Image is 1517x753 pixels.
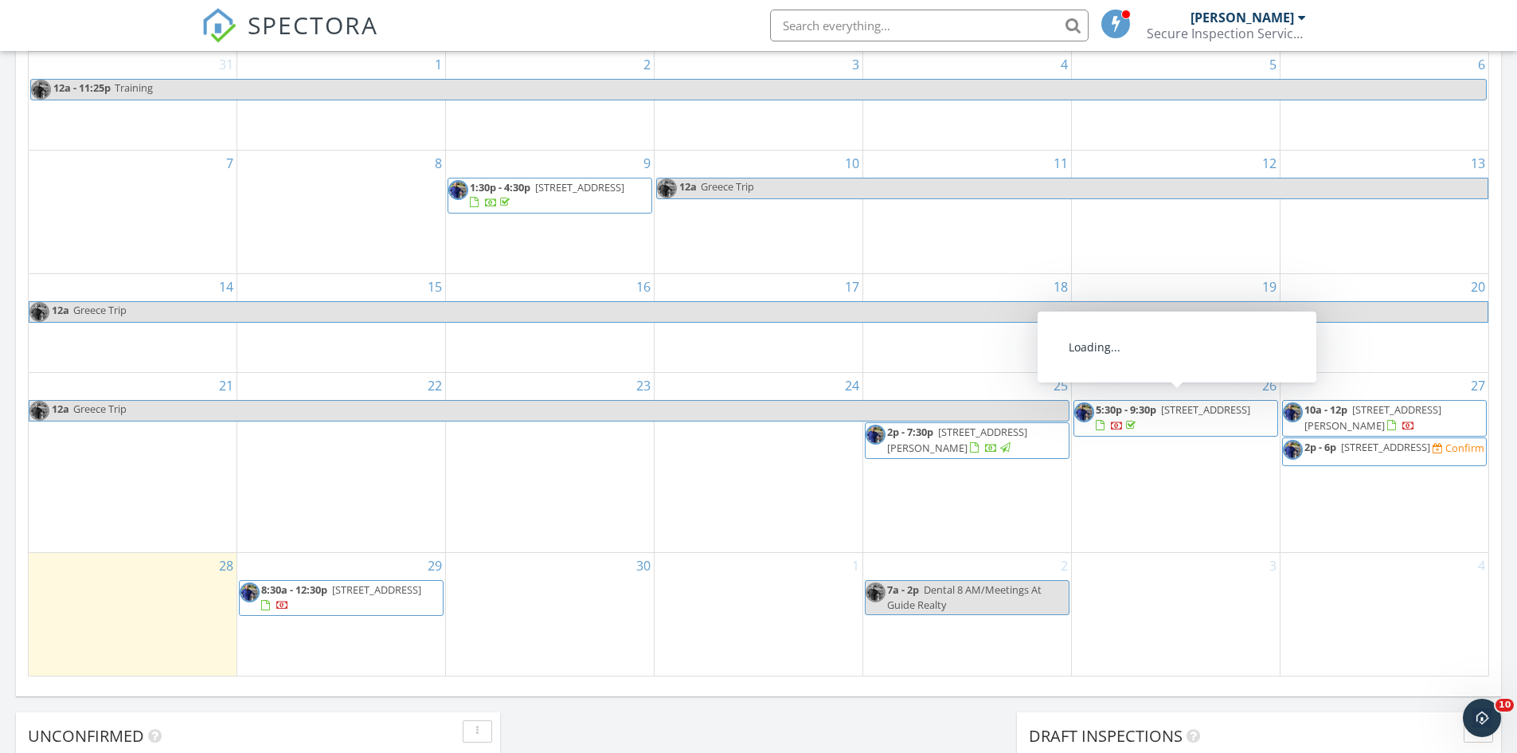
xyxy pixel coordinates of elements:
[862,150,1071,273] td: Go to September 11, 2025
[655,552,863,675] td: Go to October 1, 2025
[1050,373,1071,398] a: Go to September 25, 2025
[237,273,446,372] td: Go to September 15, 2025
[1050,151,1071,176] a: Go to September 11, 2025
[887,425,1027,454] a: 2p - 7:30p [STREET_ADDRESS][PERSON_NAME]
[216,52,237,77] a: Go to August 31, 2025
[1475,52,1488,77] a: Go to September 6, 2025
[862,373,1071,552] td: Go to September 25, 2025
[29,373,237,552] td: Go to September 21, 2025
[1304,402,1441,432] span: [STREET_ADDRESS][PERSON_NAME]
[216,373,237,398] a: Go to September 21, 2025
[1445,441,1484,454] div: Confirm
[1266,52,1280,77] a: Go to September 5, 2025
[1266,553,1280,578] a: Go to October 3, 2025
[1071,273,1280,372] td: Go to September 19, 2025
[29,552,237,675] td: Go to September 28, 2025
[887,425,933,439] span: 2p - 7:30p
[1433,441,1484,456] a: Confirm
[1304,402,1347,417] span: 10a - 12p
[1341,440,1430,454] span: [STREET_ADDRESS]
[1259,373,1280,398] a: Go to September 26, 2025
[239,580,444,616] a: 8:30a - 12:30p [STREET_ADDRESS]
[261,582,327,597] span: 8:30a - 12:30p
[862,52,1071,151] td: Go to September 4, 2025
[1282,437,1487,466] a: 2p - 6p [STREET_ADDRESS] Confirm
[640,52,654,77] a: Go to September 2, 2025
[237,373,446,552] td: Go to September 22, 2025
[1096,402,1156,417] span: 5:30p - 9:30p
[1280,552,1488,675] td: Go to October 4, 2025
[332,582,421,597] span: [STREET_ADDRESS]
[842,373,862,398] a: Go to September 24, 2025
[1058,52,1071,77] a: Go to September 4, 2025
[1191,10,1294,25] div: [PERSON_NAME]
[29,401,49,421] img: img_3680.jpeg
[655,373,863,552] td: Go to September 24, 2025
[53,80,111,100] span: 12a - 11:25p
[1280,273,1488,372] td: Go to September 20, 2025
[432,151,445,176] a: Go to September 8, 2025
[1282,400,1487,436] a: 10a - 12p [STREET_ADDRESS][PERSON_NAME]
[1468,151,1488,176] a: Go to September 13, 2025
[1071,373,1280,552] td: Go to September 26, 2025
[1029,725,1183,747] span: Draft Inspections
[866,582,886,602] img: img_3680.jpeg
[51,302,70,322] span: 12a
[1280,150,1488,273] td: Go to September 13, 2025
[849,52,862,77] a: Go to September 3, 2025
[216,274,237,300] a: Go to September 14, 2025
[535,180,624,194] span: [STREET_ADDRESS]
[849,553,862,578] a: Go to October 1, 2025
[448,180,468,200] img: img_3680.jpeg
[237,150,446,273] td: Go to September 8, 2025
[655,273,863,372] td: Go to September 17, 2025
[446,273,655,372] td: Go to September 16, 2025
[1073,400,1278,436] a: 5:30p - 9:30p [STREET_ADDRESS]
[1283,440,1303,460] img: img_3680.jpeg
[73,303,127,317] span: Greece Trip
[248,8,378,41] span: SPECTORA
[237,552,446,675] td: Go to September 29, 2025
[640,151,654,176] a: Go to September 9, 2025
[446,52,655,151] td: Go to September 2, 2025
[1074,402,1094,422] img: img_3680.jpeg
[887,425,1027,454] span: [STREET_ADDRESS][PERSON_NAME]
[865,422,1069,458] a: 2p - 7:30p [STREET_ADDRESS][PERSON_NAME]
[216,553,237,578] a: Go to September 28, 2025
[51,401,70,421] span: 12a
[678,178,698,198] span: 12a
[470,180,624,210] a: 1:30p - 4:30p [STREET_ADDRESS]
[1050,274,1071,300] a: Go to September 18, 2025
[655,150,863,273] td: Go to September 10, 2025
[470,180,530,194] span: 1:30p - 4:30p
[1280,373,1488,552] td: Go to September 27, 2025
[240,582,260,602] img: img_3680.jpeg
[1058,553,1071,578] a: Go to October 2, 2025
[862,552,1071,675] td: Go to October 2, 2025
[1468,274,1488,300] a: Go to September 20, 2025
[1161,402,1250,417] span: [STREET_ADDRESS]
[1463,699,1501,737] iframe: Intercom live chat
[862,273,1071,372] td: Go to September 18, 2025
[866,425,886,445] img: img_3680.jpeg
[1468,373,1488,398] a: Go to September 27, 2025
[633,274,654,300] a: Go to September 16, 2025
[842,274,862,300] a: Go to September 17, 2025
[446,373,655,552] td: Go to September 23, 2025
[424,373,445,398] a: Go to September 22, 2025
[770,10,1089,41] input: Search everything...
[448,178,652,214] a: 1:30p - 4:30p [STREET_ADDRESS]
[73,402,127,416] span: Greece Trip
[1071,552,1280,675] td: Go to October 3, 2025
[446,150,655,273] td: Go to September 9, 2025
[201,8,237,43] img: The Best Home Inspection Software - Spectora
[1071,150,1280,273] td: Go to September 12, 2025
[657,178,677,198] img: img_3680.jpeg
[1283,402,1303,422] img: img_3680.jpeg
[1096,402,1250,432] a: 5:30p - 9:30p [STREET_ADDRESS]
[424,553,445,578] a: Go to September 29, 2025
[29,302,49,322] img: img_3680.jpeg
[1147,25,1306,41] div: Secure Inspection Services LLC
[1259,151,1280,176] a: Go to September 12, 2025
[887,582,919,597] span: 7a - 2p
